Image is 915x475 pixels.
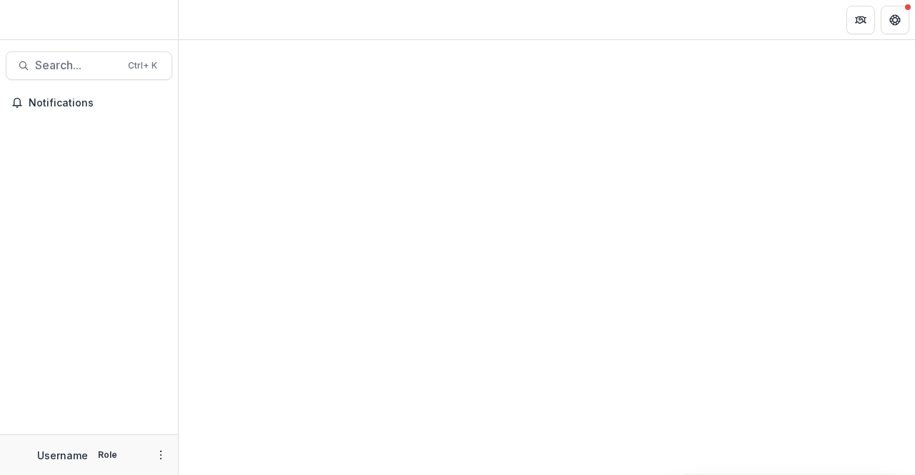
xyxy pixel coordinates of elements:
button: Notifications [6,91,172,114]
nav: breadcrumb [184,9,245,30]
div: Ctrl + K [125,58,160,74]
button: More [152,446,169,464]
button: Get Help [881,6,909,34]
span: Notifications [29,97,167,109]
p: Role [94,449,122,461]
p: Username [37,448,88,463]
button: Partners [846,6,875,34]
span: Search... [35,59,119,72]
button: Search... [6,51,172,80]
